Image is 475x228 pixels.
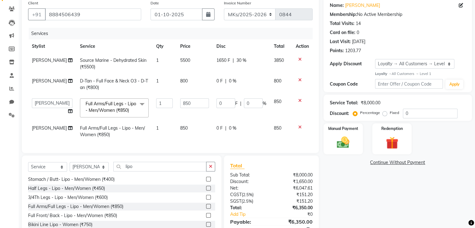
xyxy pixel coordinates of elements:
div: Membership: [330,11,357,18]
div: Full Front/ Back - Lipo - Men/Women (₹850) [28,212,117,219]
div: ₹8,000.00 [271,172,317,178]
span: 30 % [236,57,246,64]
div: ₹1,650.00 [271,178,317,185]
th: Qty [152,39,177,53]
span: [PERSON_NAME] [32,78,67,84]
div: ( ) [225,191,271,198]
span: % [263,100,266,107]
label: Date [151,0,159,6]
div: Discount: [225,178,271,185]
div: Name: [330,2,344,9]
div: Discount: [330,110,349,117]
strong: Loyalty → [375,72,392,76]
div: Coupon Code [330,81,375,87]
label: Redemption [381,126,403,131]
span: 1650 F [216,57,230,64]
div: ( ) [225,198,271,205]
span: 1 [156,125,159,131]
label: Manual Payment [328,126,358,131]
div: Stomach / Butt- Lipo - Men/Women (₹400) [28,176,115,183]
img: _cash.svg [333,135,353,150]
div: Last Visit: [330,38,351,45]
span: 2.5% [243,192,252,197]
th: Price [176,39,213,53]
button: +91 [28,8,46,20]
span: 850 [274,125,281,131]
label: Client [28,0,38,6]
div: ₹6,047.61 [271,185,317,191]
div: 1203.77 [345,47,361,54]
span: CGST [230,192,242,197]
label: Fixed [390,110,399,116]
div: ₹0 [279,211,317,218]
div: Services [29,28,317,39]
span: Source Marine - Dehydrated Skin (₹5500) [80,57,146,70]
span: 5500 [180,57,190,63]
div: 3/4Th Legs - Lipo - Men/Women (₹600) [28,194,108,201]
div: Service Total: [330,100,358,106]
span: 0 % [229,78,236,84]
span: 2.5% [243,199,252,204]
span: Full Arms/Full Legs - Lipo - Men/Women (₹850) [80,125,145,137]
div: [DATE] [352,38,365,45]
span: 3850 [274,57,284,63]
span: Full Arms/Full Legs - Lipo - Men/Women (₹850) [86,101,136,113]
span: F [235,100,238,107]
div: Total Visits: [330,20,354,27]
div: 0 [357,29,359,36]
a: x [129,107,132,113]
div: ₹8,000.00 [361,100,380,106]
input: Search by Name/Mobile/Email/Code [45,8,141,20]
div: ₹151.20 [271,191,317,198]
div: 14 [356,20,361,27]
a: Continue Without Payment [325,159,471,166]
span: 850 [180,125,188,131]
div: Sub Total: [225,172,271,178]
img: _gift.svg [382,135,402,151]
div: Net: [225,185,271,191]
a: Add Tip [225,211,279,218]
label: Percentage [360,110,380,116]
button: Apply [445,80,463,89]
div: Half Legs - Lipo - Men/Women (₹450) [28,185,105,192]
div: Card on file: [330,29,355,36]
span: | [233,57,234,64]
a: [PERSON_NAME] [345,2,380,9]
span: 1 [156,57,159,63]
div: ₹6,350.00 [271,218,317,226]
div: ₹151.20 [271,198,317,205]
div: Apply Discount [330,61,375,67]
th: Disc [213,39,270,53]
span: | [225,78,226,84]
th: Stylist [28,39,76,53]
span: [PERSON_NAME] [32,125,67,131]
div: Payable: [225,218,271,226]
div: Points: [330,47,344,54]
span: Total [230,162,245,169]
th: Service [76,39,152,53]
span: 850 [274,99,281,104]
span: SGST [230,198,241,204]
th: Total [270,39,292,53]
label: Invoice Number [224,0,251,6]
div: Bikini Line Lipo - Women (₹750) [28,221,92,228]
span: D-Tan - Full Face & Neck O3 - D-Tan (₹800) [80,78,148,90]
div: Total: [225,205,271,211]
span: 0 % [229,125,236,131]
span: 0 F [216,125,223,131]
span: 800 [274,78,281,84]
span: 0 F [216,78,223,84]
div: Full Arms/Full Legs - Lipo - Men/Women (₹850) [28,203,123,210]
input: Search or Scan [113,162,206,171]
th: Action [292,39,313,53]
span: 1 [156,78,159,84]
div: All Customers → Level 1 [375,71,466,77]
div: No Active Membership [330,11,466,18]
span: 800 [180,78,188,84]
span: | [240,100,241,107]
input: Enter Offer / Coupon Code [375,79,443,89]
span: | [225,125,226,131]
span: [PERSON_NAME] [32,57,67,63]
div: ₹6,350.00 [271,205,317,211]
